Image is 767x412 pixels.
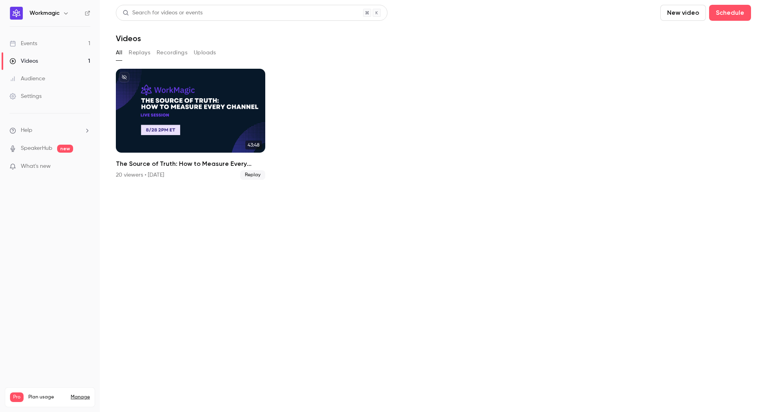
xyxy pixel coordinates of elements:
[10,75,45,83] div: Audience
[10,40,37,48] div: Events
[30,9,60,17] h6: Workmagic
[21,162,51,171] span: What's new
[28,394,66,400] span: Plan usage
[116,69,751,180] ul: Videos
[194,46,216,59] button: Uploads
[10,7,23,20] img: Workmagic
[116,171,164,179] div: 20 viewers • [DATE]
[129,46,150,59] button: Replays
[81,163,90,170] iframe: Noticeable Trigger
[10,92,42,100] div: Settings
[157,46,187,59] button: Recordings
[116,46,122,59] button: All
[21,126,32,135] span: Help
[116,69,265,180] a: 43:48The Source of Truth: How to Measure Every Channel20 viewers • [DATE]Replay
[10,392,24,402] span: Pro
[21,144,52,153] a: SpeakerHub
[71,394,90,400] a: Manage
[10,126,90,135] li: help-dropdown-opener
[245,141,262,149] span: 43:48
[123,9,203,17] div: Search for videos or events
[240,170,265,180] span: Replay
[10,57,38,65] div: Videos
[709,5,751,21] button: Schedule
[116,34,141,43] h1: Videos
[119,72,129,82] button: unpublished
[57,145,73,153] span: new
[116,69,265,180] li: The Source of Truth: How to Measure Every Channel
[116,5,751,407] section: Videos
[660,5,706,21] button: New video
[116,159,265,169] h2: The Source of Truth: How to Measure Every Channel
